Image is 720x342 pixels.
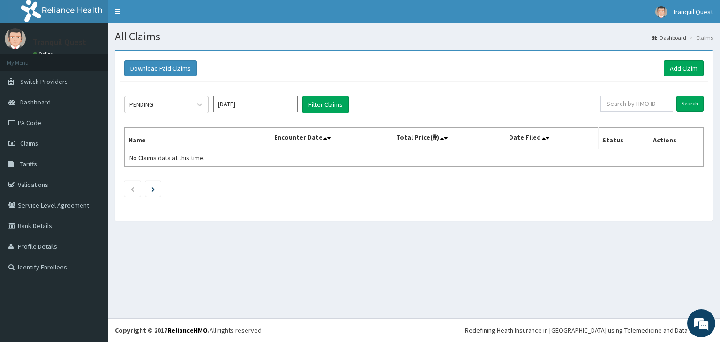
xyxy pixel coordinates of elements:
[20,139,38,148] span: Claims
[270,128,392,149] th: Encounter Date
[20,98,51,106] span: Dashboard
[673,7,713,16] span: Tranquil Quest
[505,128,599,149] th: Date Filed
[302,96,349,113] button: Filter Claims
[652,34,686,42] a: Dashboard
[115,30,713,43] h1: All Claims
[151,185,155,193] a: Next page
[599,128,649,149] th: Status
[108,318,720,342] footer: All rights reserved.
[33,51,55,58] a: Online
[33,38,86,46] p: Tranquil Quest
[129,154,205,162] span: No Claims data at this time.
[213,96,298,112] input: Select Month and Year
[167,326,208,335] a: RelianceHMO
[655,6,667,18] img: User Image
[600,96,673,112] input: Search by HMO ID
[20,160,37,168] span: Tariffs
[125,128,270,149] th: Name
[5,28,26,49] img: User Image
[124,60,197,76] button: Download Paid Claims
[20,77,68,86] span: Switch Providers
[465,326,713,335] div: Redefining Heath Insurance in [GEOGRAPHIC_DATA] using Telemedicine and Data Science!
[129,100,153,109] div: PENDING
[392,128,505,149] th: Total Price(₦)
[115,326,210,335] strong: Copyright © 2017 .
[687,34,713,42] li: Claims
[676,96,704,112] input: Search
[664,60,704,76] a: Add Claim
[649,128,703,149] th: Actions
[130,185,135,193] a: Previous page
